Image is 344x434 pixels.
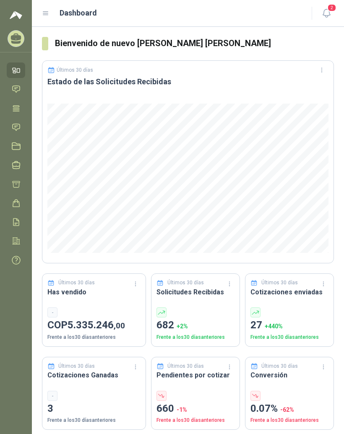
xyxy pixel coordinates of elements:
h3: Conversión [250,370,328,380]
p: COP [47,317,141,333]
p: 3 [47,401,141,417]
p: Frente a los 30 días anteriores [156,333,235,341]
p: Últimos 30 días [58,279,95,287]
span: 5.335.246 [68,319,125,331]
h3: Has vendido [47,287,141,297]
span: -1 % [177,406,187,413]
span: + 2 % [177,323,188,330]
h3: Solicitudes Recibidas [156,287,235,297]
p: Frente a los 30 días anteriores [47,333,141,341]
p: Frente a los 30 días anteriores [47,416,141,424]
h3: Cotizaciones Ganadas [47,370,141,380]
img: Logo peakr [10,10,22,20]
h3: Pendientes por cotizar [156,370,235,380]
p: 27 [250,317,328,333]
p: Últimos 30 días [261,279,298,287]
p: Frente a los 30 días anteriores [156,416,235,424]
h1: Dashboard [60,7,97,19]
p: 660 [156,401,235,417]
p: 0.07% [250,401,328,417]
div: - [47,391,57,401]
p: Últimos 30 días [167,279,204,287]
span: -62 % [280,406,294,413]
p: Últimos 30 días [167,362,204,370]
p: Últimos 30 días [261,362,298,370]
span: + 440 % [265,323,283,330]
span: ,00 [114,321,125,330]
h3: Estado de las Solicitudes Recibidas [47,77,328,87]
p: Frente a los 30 días anteriores [250,416,328,424]
span: 2 [327,4,336,12]
p: Frente a los 30 días anteriores [250,333,328,341]
h3: Cotizaciones enviadas [250,287,328,297]
p: Últimos 30 días [57,67,93,73]
p: Últimos 30 días [58,362,95,370]
button: 2 [319,6,334,21]
div: - [47,307,57,317]
p: 682 [156,317,235,333]
h3: Bienvenido de nuevo [PERSON_NAME] [PERSON_NAME] [55,37,334,50]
